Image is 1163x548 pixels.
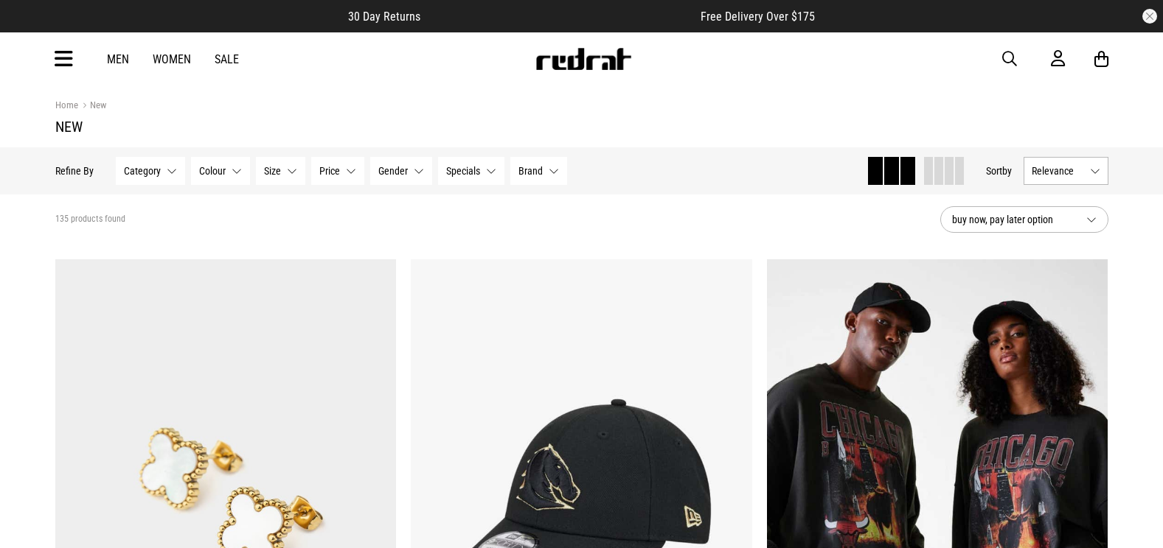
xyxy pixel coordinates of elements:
span: Size [264,165,281,177]
button: Price [311,157,364,185]
button: Relevance [1024,157,1108,185]
span: 30 Day Returns [348,10,420,24]
span: Colour [199,165,226,177]
img: Redrat logo [535,48,632,70]
button: Size [256,157,305,185]
p: Refine By [55,165,94,177]
span: by [1002,165,1012,177]
span: 135 products found [55,214,125,225]
span: Category [124,165,161,177]
a: Home [55,99,78,110]
span: Gender [378,165,408,177]
h1: New [55,118,1108,136]
button: Specials [438,157,504,185]
iframe: Customer reviews powered by Trustpilot [450,9,671,24]
span: Specials [446,165,480,177]
span: Relevance [1032,165,1084,177]
button: Sortby [986,162,1012,180]
button: Category [116,157,185,185]
span: buy now, pay later option [952,211,1075,228]
span: Free Delivery Over $175 [701,10,815,24]
iframe: LiveChat chat widget [1101,486,1163,548]
span: Brand [518,165,543,177]
span: Price [319,165,340,177]
a: Sale [215,52,239,66]
a: Men [107,52,129,66]
a: Women [153,52,191,66]
button: Colour [191,157,250,185]
a: New [78,99,106,113]
button: buy now, pay later option [940,206,1108,233]
button: Gender [370,157,432,185]
button: Brand [510,157,567,185]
